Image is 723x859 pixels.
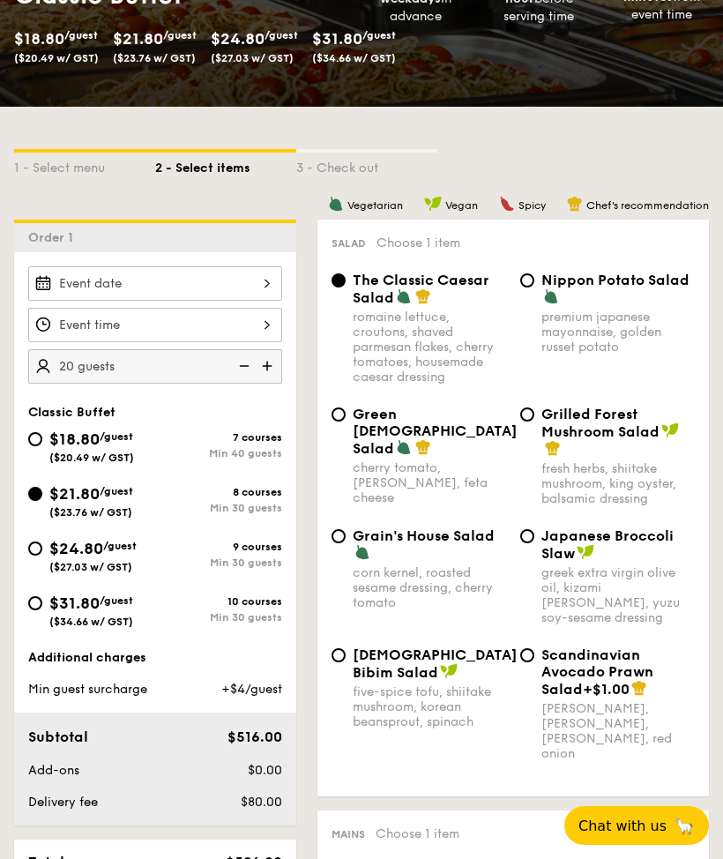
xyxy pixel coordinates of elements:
span: Salad [332,237,366,250]
div: cherry tomato, [PERSON_NAME], feta cheese [353,460,506,505]
span: +$4/guest [221,682,282,697]
img: icon-vegan.f8ff3823.svg [577,544,594,560]
div: corn kernel, roasted sesame dressing, cherry tomato [353,565,506,610]
span: Delivery fee [28,795,98,810]
span: Mains [332,828,365,840]
span: Min guest surcharge [28,682,147,697]
span: /guest [362,29,396,41]
div: 8 courses [155,486,282,498]
input: Nippon Potato Saladpremium japanese mayonnaise, golden russet potato [520,273,534,288]
div: romaine lettuce, croutons, shaved parmesan flakes, cherry tomatoes, housemade caesar dressing [353,310,506,385]
img: icon-vegan.f8ff3823.svg [440,663,458,679]
div: greek extra virgin olive oil, kizami [PERSON_NAME], yuzu soy-sesame dressing [541,565,695,625]
span: $24.80 [49,539,103,558]
img: icon-chef-hat.a58ddaea.svg [567,196,583,212]
span: Classic Buffet [28,405,116,420]
span: Choose 1 item [376,826,459,841]
div: Min 30 guests [155,556,282,569]
input: Grain's House Saladcorn kernel, roasted sesame dressing, cherry tomato [332,529,346,543]
span: /guest [265,29,298,41]
span: ($34.66 w/ GST) [312,52,396,64]
span: /guest [100,430,133,443]
input: Event time [28,308,282,342]
input: Event date [28,266,282,301]
div: 1 - Select menu [14,153,155,177]
span: Chef's recommendation [586,199,709,212]
img: icon-vegetarian.fe4039eb.svg [354,544,370,560]
img: icon-vegetarian.fe4039eb.svg [328,196,344,212]
img: icon-add.58712e84.svg [256,349,282,383]
span: $516.00 [227,728,282,745]
span: /guest [100,594,133,607]
span: /guest [103,540,137,552]
span: Chat with us [578,818,667,834]
span: 🦙 [674,816,695,836]
div: 10 courses [155,595,282,608]
span: $0.00 [248,763,282,778]
span: $80.00 [241,795,282,810]
img: icon-vegan.f8ff3823.svg [424,196,442,212]
div: 2 - Select items [155,153,296,177]
div: 7 courses [155,431,282,444]
span: $18.80 [49,429,100,449]
span: ($34.66 w/ GST) [49,616,133,628]
div: 9 courses [155,541,282,553]
div: 3 - Check out [296,153,437,177]
div: [PERSON_NAME], [PERSON_NAME], [PERSON_NAME], red onion [541,701,695,761]
span: $21.80 [49,484,100,504]
span: ($23.76 w/ GST) [49,506,132,519]
img: icon-reduce.1d2dbef1.svg [229,349,256,383]
div: Min 30 guests [155,611,282,624]
span: Vegetarian [347,199,403,212]
span: ($23.76 w/ GST) [113,52,196,64]
span: $31.80 [49,594,100,613]
img: icon-chef-hat.a58ddaea.svg [415,288,431,304]
span: /guest [163,29,197,41]
img: icon-vegan.f8ff3823.svg [661,422,679,438]
span: ($20.49 w/ GST) [49,452,134,464]
img: icon-chef-hat.a58ddaea.svg [631,680,647,696]
img: icon-spicy.37a8142b.svg [499,196,515,212]
img: icon-vegetarian.fe4039eb.svg [396,439,412,455]
span: [DEMOGRAPHIC_DATA] Bibim Salad [353,646,518,681]
span: Add-ons [28,763,79,778]
span: /guest [100,485,133,497]
input: Number of guests [28,349,282,384]
input: The Classic Caesar Saladromaine lettuce, croutons, shaved parmesan flakes, cherry tomatoes, house... [332,273,346,288]
input: Grilled Forest Mushroom Saladfresh herbs, shiitake mushroom, king oyster, balsamic dressing [520,407,534,422]
span: $18.80 [14,29,64,49]
input: $31.80/guest($34.66 w/ GST)10 coursesMin 30 guests [28,596,42,610]
div: Min 30 guests [155,502,282,514]
img: icon-chef-hat.a58ddaea.svg [415,439,431,455]
input: $21.80/guest($23.76 w/ GST)8 coursesMin 30 guests [28,487,42,501]
span: Order 1 [28,230,80,245]
span: /guest [64,29,98,41]
img: icon-vegetarian.fe4039eb.svg [396,288,412,304]
input: $24.80/guest($27.03 w/ GST)9 coursesMin 30 guests [28,542,42,556]
span: Nippon Potato Salad [541,272,689,288]
div: Min 40 guests [155,447,282,459]
span: Japanese Broccoli Slaw [541,527,674,562]
img: icon-vegetarian.fe4039eb.svg [543,288,559,304]
span: Grilled Forest Mushroom Salad [541,406,660,440]
span: Green [DEMOGRAPHIC_DATA] Salad [353,406,518,457]
div: Additional charges [28,649,282,667]
input: $18.80/guest($20.49 w/ GST)7 coursesMin 40 guests [28,432,42,446]
span: ($27.03 w/ GST) [49,561,132,573]
span: Subtotal [28,728,88,745]
span: Spicy [518,199,546,212]
span: +$1.00 [583,681,630,698]
span: $24.80 [211,29,265,49]
span: ($20.49 w/ GST) [14,52,99,64]
input: [DEMOGRAPHIC_DATA] Bibim Saladfive-spice tofu, shiitake mushroom, korean beansprout, spinach [332,648,346,662]
span: Vegan [445,199,478,212]
input: Japanese Broccoli Slawgreek extra virgin olive oil, kizami [PERSON_NAME], yuzu soy-sesame dressing [520,529,534,543]
span: Scandinavian Avocado Prawn Salad [541,646,653,698]
img: icon-chef-hat.a58ddaea.svg [545,440,561,456]
div: five-spice tofu, shiitake mushroom, korean beansprout, spinach [353,684,506,729]
input: Scandinavian Avocado Prawn Salad+$1.00[PERSON_NAME], [PERSON_NAME], [PERSON_NAME], red onion [520,648,534,662]
span: ($27.03 w/ GST) [211,52,294,64]
div: fresh herbs, shiitake mushroom, king oyster, balsamic dressing [541,461,695,506]
span: $31.80 [312,29,362,49]
div: premium japanese mayonnaise, golden russet potato [541,310,695,355]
